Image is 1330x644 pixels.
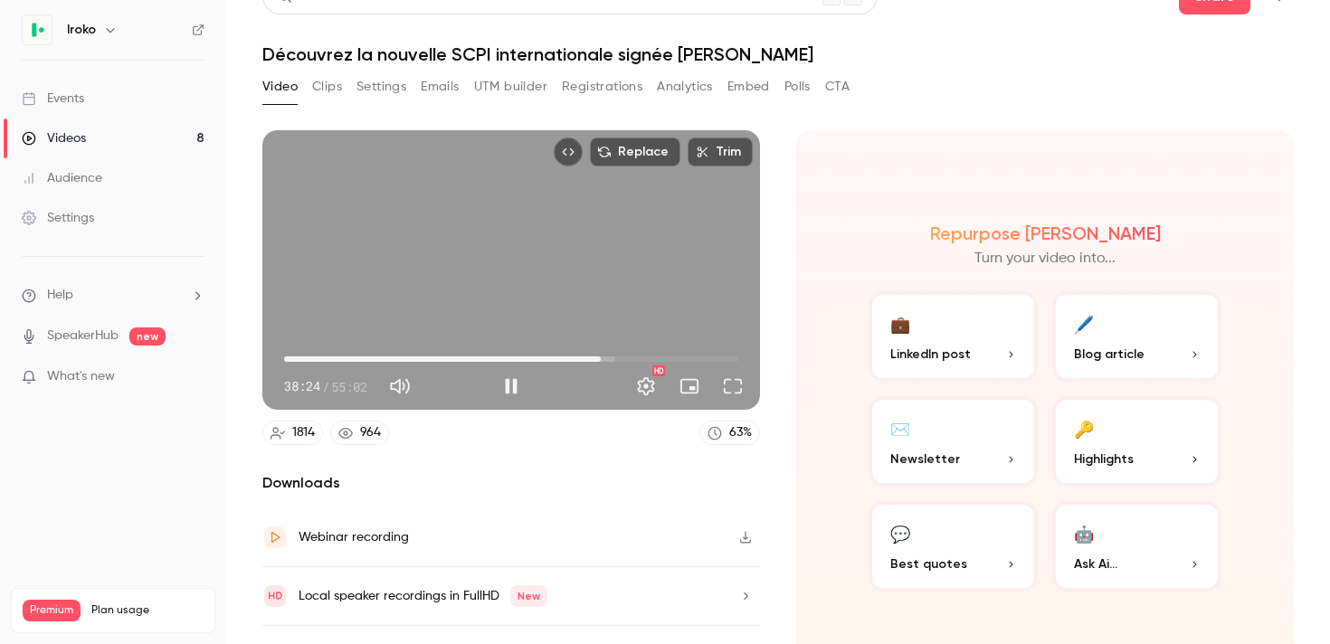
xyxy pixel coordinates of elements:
span: new [129,327,166,346]
a: 1814 [262,421,323,445]
button: Settings [628,368,664,404]
div: Videos [22,129,86,147]
button: Replace [590,137,680,166]
div: 38:24 [284,377,367,396]
h2: Repurpose [PERSON_NAME] [930,223,1161,244]
button: Trim [688,137,753,166]
span: Newsletter [890,450,960,469]
span: / [322,377,329,396]
div: 964 [360,423,381,442]
span: Premium [23,600,81,621]
button: Settings [356,72,406,101]
button: CTA [825,72,850,101]
button: UTM builder [474,72,547,101]
img: Iroko [23,15,52,44]
div: 🖊️ [1074,309,1094,337]
button: Clips [312,72,342,101]
span: New [510,585,547,607]
a: 964 [330,421,389,445]
button: Embed video [554,137,583,166]
button: Analytics [657,72,713,101]
span: What's new [47,367,115,386]
span: 38:24 [284,377,320,396]
button: Video [262,72,298,101]
span: Help [47,286,73,305]
span: Plan usage [91,603,204,618]
h1: Découvrez la nouvelle SCPI internationale signée [PERSON_NAME] [262,43,1294,65]
a: SpeakerHub [47,327,119,346]
div: 💼 [890,309,910,337]
iframe: Noticeable Trigger [183,369,204,385]
button: Emails [421,72,459,101]
button: 💬Best quotes [869,501,1038,592]
button: 🤖Ask Ai... [1052,501,1221,592]
button: Polls [784,72,811,101]
button: Turn on miniplayer [671,368,708,404]
div: Settings [22,209,94,227]
h2: Downloads [262,472,760,494]
div: Local speaker recordings in FullHD [299,585,547,607]
button: 🖊️Blog article [1052,291,1221,382]
span: Best quotes [890,554,967,573]
button: Mute [382,368,418,404]
button: 🔑Highlights [1052,396,1221,487]
span: 55:02 [331,377,367,396]
li: help-dropdown-opener [22,286,204,305]
a: 63% [699,421,760,445]
div: 🔑 [1074,414,1094,442]
span: Ask Ai... [1074,554,1117,573]
div: 💬 [890,519,910,547]
div: 🤖 [1074,519,1094,547]
div: Events [22,90,84,108]
h6: Iroko [67,21,96,39]
div: ✉️ [890,414,910,442]
button: Full screen [715,368,751,404]
button: ✉️Newsletter [869,396,1038,487]
button: Pause [493,368,529,404]
p: Turn your video into... [974,248,1116,270]
div: 63 % [729,423,752,442]
span: Blog article [1074,345,1145,364]
div: HD [652,365,665,376]
div: Webinar recording [299,526,409,548]
button: Embed [727,72,770,101]
span: Highlights [1074,450,1134,469]
div: Audience [22,169,102,187]
button: Registrations [562,72,642,101]
div: 1814 [292,423,315,442]
span: LinkedIn post [890,345,971,364]
button: 💼LinkedIn post [869,291,1038,382]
